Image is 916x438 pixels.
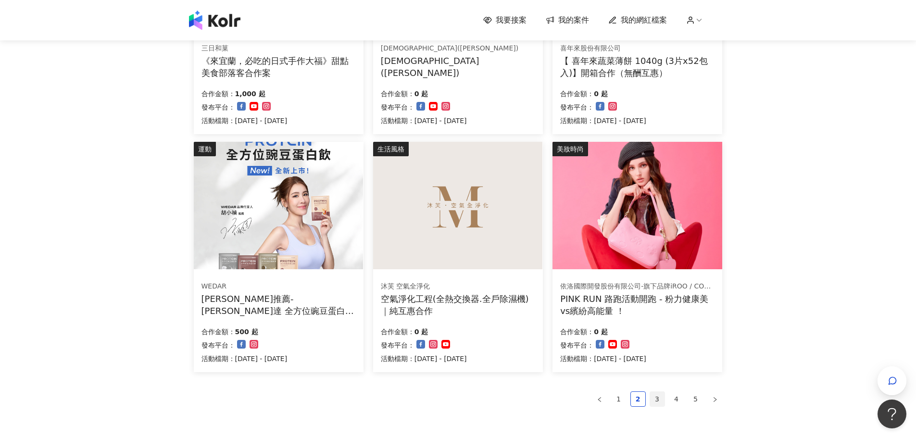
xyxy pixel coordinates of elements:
[878,400,906,428] iframe: Help Scout Beacon - Open
[414,88,428,100] p: 0 起
[201,44,355,53] div: 三日和菓
[560,326,594,338] p: 合作金額：
[496,15,527,25] span: 我要接案
[650,392,665,406] a: 3
[483,15,527,25] a: 我要接案
[201,282,355,291] div: WEDAR
[558,15,589,25] span: 我的案件
[201,326,235,338] p: 合作金額：
[621,15,667,25] span: 我的網紅檔案
[592,391,607,407] button: left
[381,101,414,113] p: 發布平台：
[381,293,535,317] div: 空氣淨化工程(全熱交換器.全戶除濕機)｜純互惠合作
[546,15,589,25] a: 我的案件
[373,142,542,269] img: 空氣淨化工程
[689,392,703,406] a: 5
[669,391,684,407] li: 4
[235,88,265,100] p: 1,000 起
[597,397,602,402] span: left
[235,326,258,338] p: 500 起
[381,339,414,351] p: 發布平台：
[552,142,722,269] img: 粉力健康美vs繽紛高能量系列服飾+養膚配件
[194,142,363,269] img: WEDAR薇達 全方位豌豆蛋白飲
[189,11,240,30] img: logo
[612,392,626,406] a: 1
[552,142,588,156] div: 美妝時尚
[712,397,718,402] span: right
[592,391,607,407] li: Previous Page
[201,88,235,100] p: 合作金額：
[560,115,646,126] p: 活動檔期：[DATE] - [DATE]
[630,391,646,407] li: 2
[201,353,288,364] p: 活動檔期：[DATE] - [DATE]
[201,293,356,317] div: [PERSON_NAME]推薦-[PERSON_NAME]達 全方位豌豆蛋白飲 (互惠合作檔）
[560,88,594,100] p: 合作金額：
[373,142,409,156] div: 生活風格
[608,15,667,25] a: 我的網紅檔案
[560,44,714,53] div: 喜年來股份有限公司
[611,391,627,407] li: 1
[560,293,715,317] div: PINK RUN 路跑活動開跑 - 粉力健康美vs繽紛高能量 ！
[560,339,594,351] p: 發布平台：
[631,392,645,406] a: 2
[381,353,467,364] p: 活動檔期：[DATE] - [DATE]
[194,142,216,156] div: 運動
[381,55,535,79] div: [DEMOGRAPHIC_DATA]([PERSON_NAME])
[381,44,535,53] div: [DEMOGRAPHIC_DATA]([PERSON_NAME])
[381,326,414,338] p: 合作金額：
[669,392,684,406] a: 4
[201,55,356,79] div: 《來宜蘭，必吃的日式手作大福》甜點美食部落客合作案
[201,339,235,351] p: 發布平台：
[688,391,703,407] li: 5
[594,326,608,338] p: 0 起
[201,115,288,126] p: 活動檔期：[DATE] - [DATE]
[414,326,428,338] p: 0 起
[560,353,646,364] p: 活動檔期：[DATE] - [DATE]
[381,88,414,100] p: 合作金額：
[560,282,714,291] div: 依洛國際開發股份有限公司-旗下品牌iROO / COZY PUNCH
[650,391,665,407] li: 3
[707,391,723,407] button: right
[707,391,723,407] li: Next Page
[560,101,594,113] p: 發布平台：
[381,115,467,126] p: 活動檔期：[DATE] - [DATE]
[560,55,715,79] div: 【 喜年來蔬菜薄餅 1040g (3片x52包入)】開箱合作（無酬互惠）
[381,282,535,291] div: 沐芙 空氣全淨化
[201,101,235,113] p: 發布平台：
[594,88,608,100] p: 0 起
